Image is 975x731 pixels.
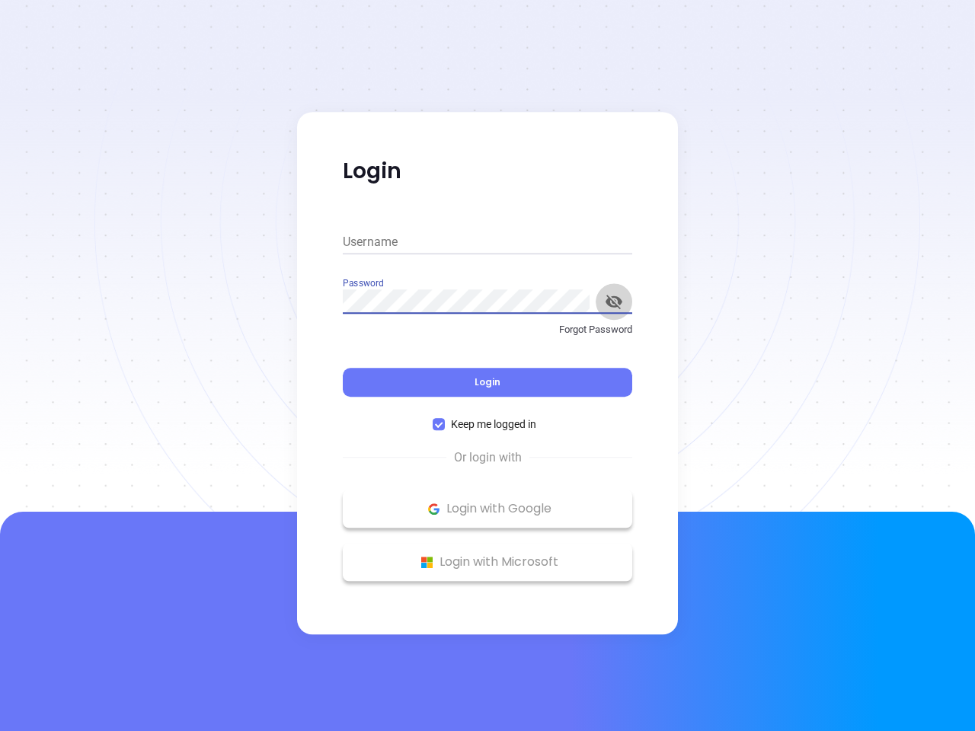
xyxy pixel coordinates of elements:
button: Google Logo Login with Google [343,490,632,528]
p: Login with Google [350,497,625,520]
span: Keep me logged in [445,416,542,433]
button: Microsoft Logo Login with Microsoft [343,543,632,581]
button: toggle password visibility [596,283,632,320]
button: Login [343,368,632,397]
img: Microsoft Logo [417,553,436,572]
p: Forgot Password [343,322,632,337]
span: Login [475,375,500,388]
label: Password [343,279,383,288]
img: Google Logo [424,500,443,519]
p: Login with Microsoft [350,551,625,573]
span: Or login with [446,448,529,467]
a: Forgot Password [343,322,632,350]
p: Login [343,158,632,185]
